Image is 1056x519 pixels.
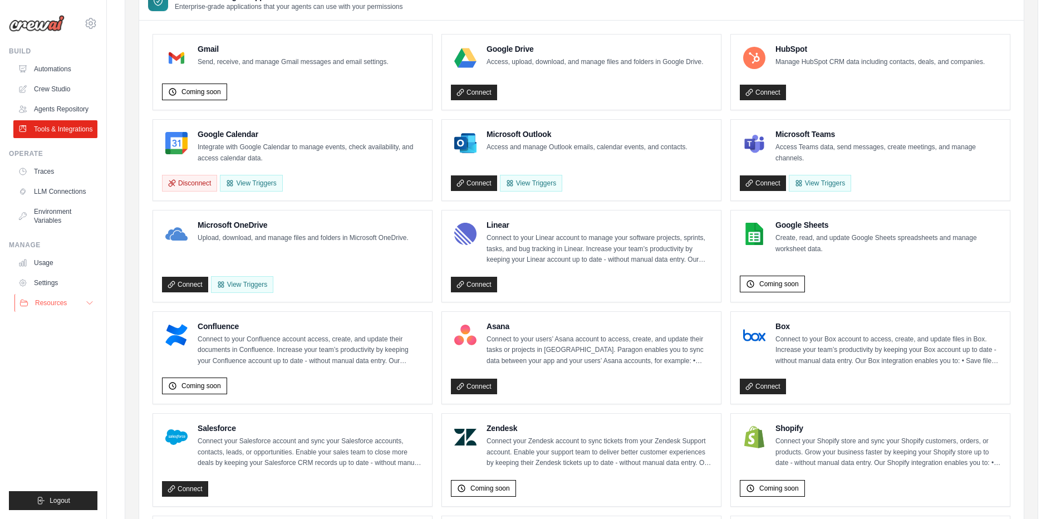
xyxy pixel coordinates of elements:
[165,47,188,69] img: Gmail Logo
[9,149,97,158] div: Operate
[740,175,786,191] a: Connect
[743,324,765,346] img: Box Logo
[500,175,562,192] : View Triggers
[220,175,282,192] button: View Triggers
[14,294,99,312] button: Resources
[165,223,188,245] img: Microsoft OneDrive Logo
[13,183,97,200] a: LLM Connections
[487,129,687,140] h4: Microsoft Outlook
[487,43,704,55] h4: Google Drive
[162,277,208,292] a: Connect
[487,436,712,469] p: Connect your Zendesk account to sync tickets from your Zendesk Support account. Enable your suppo...
[454,324,477,346] img: Asana Logo
[198,233,409,244] p: Upload, download, and manage files and folders in Microsoft OneDrive.
[13,254,97,272] a: Usage
[740,379,786,394] a: Connect
[175,2,403,11] p: Enterprise-grade applications that your agents can use with your permissions
[470,484,510,493] span: Coming soon
[13,203,97,229] a: Environment Variables
[487,423,712,434] h4: Zendesk
[181,87,221,96] span: Coming soon
[789,175,851,192] : View Triggers
[13,120,97,138] a: Tools & Integrations
[775,423,1001,434] h4: Shopify
[775,334,1001,367] p: Connect to your Box account to access, create, and update files in Box. Increase your team’s prod...
[198,57,389,68] p: Send, receive, and manage Gmail messages and email settings.
[454,132,477,154] img: Microsoft Outlook Logo
[775,142,1001,164] p: Access Teams data, send messages, create meetings, and manage channels.
[211,276,273,293] : View Triggers
[162,175,217,192] button: Disconnect
[9,491,97,510] button: Logout
[13,163,97,180] a: Traces
[198,436,423,469] p: Connect your Salesforce account and sync your Salesforce accounts, contacts, leads, or opportunit...
[198,423,423,434] h4: Salesforce
[487,334,712,367] p: Connect to your users’ Asana account to access, create, and update their tasks or projects in [GE...
[775,321,1001,332] h4: Box
[740,85,786,100] a: Connect
[9,241,97,249] div: Manage
[198,129,423,140] h4: Google Calendar
[13,80,97,98] a: Crew Studio
[743,223,765,245] img: Google Sheets Logo
[451,85,497,100] a: Connect
[775,219,1001,231] h4: Google Sheets
[165,132,188,154] img: Google Calendar Logo
[775,233,1001,254] p: Create, read, and update Google Sheets spreadsheets and manage worksheet data.
[13,100,97,118] a: Agents Repository
[759,484,799,493] span: Coming soon
[198,334,423,367] p: Connect to your Confluence account access, create, and update their documents in Confluence. Incr...
[198,321,423,332] h4: Confluence
[165,324,188,346] img: Confluence Logo
[451,379,497,394] a: Connect
[198,219,409,231] h4: Microsoft OneDrive
[165,426,188,448] img: Salesforce Logo
[13,60,97,78] a: Automations
[743,426,765,448] img: Shopify Logo
[181,381,221,390] span: Coming soon
[162,481,208,497] a: Connect
[487,142,687,153] p: Access and manage Outlook emails, calendar events, and contacts.
[775,436,1001,469] p: Connect your Shopify store and sync your Shopify customers, orders, or products. Grow your busine...
[451,175,497,191] a: Connect
[487,321,712,332] h4: Asana
[743,47,765,69] img: HubSpot Logo
[775,129,1001,140] h4: Microsoft Teams
[759,280,799,288] span: Coming soon
[487,57,704,68] p: Access, upload, download, and manage files and folders in Google Drive.
[775,43,985,55] h4: HubSpot
[454,47,477,69] img: Google Drive Logo
[451,277,497,292] a: Connect
[198,43,389,55] h4: Gmail
[35,298,67,307] span: Resources
[487,233,712,266] p: Connect to your Linear account to manage your software projects, sprints, tasks, and bug tracking...
[454,426,477,448] img: Zendesk Logo
[487,219,712,231] h4: Linear
[775,57,985,68] p: Manage HubSpot CRM data including contacts, deals, and companies.
[50,496,70,505] span: Logout
[743,132,765,154] img: Microsoft Teams Logo
[9,15,65,32] img: Logo
[13,274,97,292] a: Settings
[198,142,423,164] p: Integrate with Google Calendar to manage events, check availability, and access calendar data.
[9,47,97,56] div: Build
[454,223,477,245] img: Linear Logo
